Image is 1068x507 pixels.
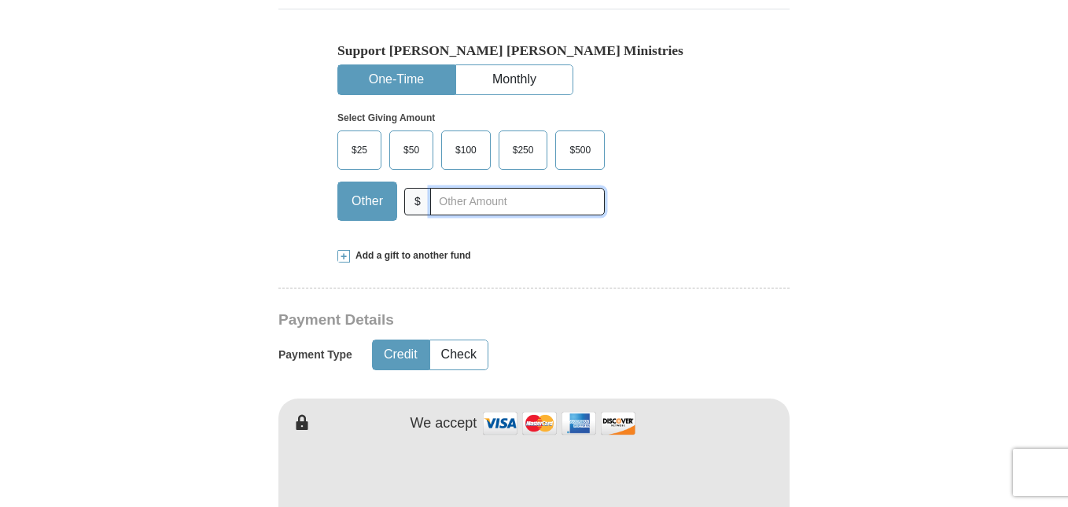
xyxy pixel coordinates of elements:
[430,340,488,369] button: Check
[481,406,638,440] img: credit cards accepted
[456,65,573,94] button: Monthly
[505,138,542,162] span: $250
[338,65,455,94] button: One-Time
[278,348,352,362] h5: Payment Type
[373,340,429,369] button: Credit
[411,415,477,432] h4: We accept
[447,138,484,162] span: $100
[404,188,431,215] span: $
[350,249,471,263] span: Add a gift to another fund
[344,189,391,213] span: Other
[562,138,598,162] span: $500
[396,138,427,162] span: $50
[337,42,731,59] h5: Support [PERSON_NAME] [PERSON_NAME] Ministries
[344,138,375,162] span: $25
[278,311,679,329] h3: Payment Details
[430,188,605,215] input: Other Amount
[337,112,435,123] strong: Select Giving Amount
